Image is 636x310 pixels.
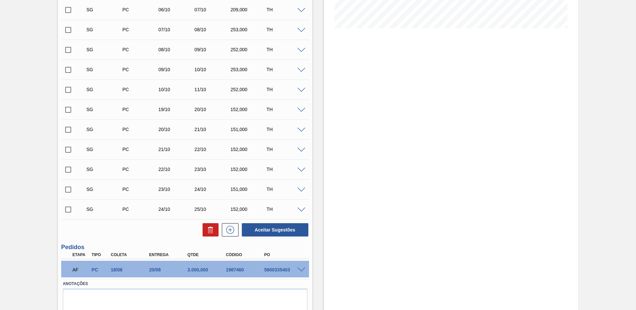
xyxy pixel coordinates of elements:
div: Pedido de Compra [121,7,161,12]
div: TH [265,67,305,72]
div: 24/10/2025 [193,187,233,192]
div: 252,000 [229,87,269,92]
div: Aguardando Faturamento [71,262,91,277]
div: Pedido de Compra [121,107,161,112]
div: 08/10/2025 [193,27,233,32]
div: 253,000 [229,67,269,72]
div: 07/10/2025 [193,7,233,12]
div: Pedido de Compra [121,187,161,192]
div: Sugestão Criada [85,27,125,32]
div: TH [265,147,305,152]
div: Pedido de Compra [121,87,161,92]
div: Sugestão Criada [85,127,125,132]
div: 18/08/2025 [109,267,152,272]
div: 152,000 [229,107,269,112]
div: Pedido de Compra [121,127,161,132]
div: Sugestão Criada [85,67,125,72]
div: Pedido de Compra [90,267,110,272]
div: Sugestão Criada [85,7,125,12]
div: Pedido de Compra [121,47,161,52]
div: 23/10/2025 [157,187,197,192]
div: 10/10/2025 [193,67,233,72]
div: Sugestão Criada [85,107,125,112]
div: 21/10/2025 [193,127,233,132]
div: Pedido de Compra [121,167,161,172]
div: Pedido de Compra [121,27,161,32]
div: 152,000 [229,147,269,152]
div: 23/10/2025 [193,167,233,172]
div: TH [265,167,305,172]
div: 11/10/2025 [193,87,233,92]
div: 08/10/2025 [157,47,197,52]
div: 09/10/2025 [157,67,197,72]
div: 24/10/2025 [157,207,197,212]
div: Aceitar Sugestões [238,223,309,237]
div: 19/10/2025 [157,107,197,112]
div: 20/10/2025 [157,127,197,132]
div: 209,000 [229,7,269,12]
div: 152,000 [229,207,269,212]
div: 1987460 [224,267,267,272]
div: Sugestão Criada [85,87,125,92]
div: TH [265,127,305,132]
div: Pedido de Compra [121,207,161,212]
div: TH [265,47,305,52]
div: Entrega [147,252,190,257]
div: TH [265,7,305,12]
div: TH [265,107,305,112]
div: 20/08/2025 [147,267,190,272]
div: 252,000 [229,47,269,52]
div: Sugestão Criada [85,207,125,212]
div: Qtde [186,252,229,257]
div: TH [265,187,305,192]
div: 10/10/2025 [157,87,197,92]
div: TH [265,87,305,92]
div: Sugestão Criada [85,167,125,172]
div: Coleta [109,252,152,257]
div: Sugestão Criada [85,147,125,152]
div: 151,000 [229,187,269,192]
div: Nova sugestão [219,223,238,236]
div: PO [262,252,305,257]
div: Excluir Sugestões [199,223,219,236]
div: Tipo [90,252,110,257]
div: 25/10/2025 [193,207,233,212]
h3: Pedidos [61,244,309,251]
div: Pedido de Compra [121,147,161,152]
div: 151,000 [229,127,269,132]
div: 21/10/2025 [157,147,197,152]
div: 22/10/2025 [193,147,233,152]
div: 20/10/2025 [193,107,233,112]
div: 3.000,000 [186,267,229,272]
div: TH [265,207,305,212]
div: 253,000 [229,27,269,32]
p: AF [73,267,89,272]
label: Anotações [63,279,307,289]
div: 22/10/2025 [157,167,197,172]
div: 09/10/2025 [193,47,233,52]
div: Sugestão Criada [85,187,125,192]
div: Sugestão Criada [85,47,125,52]
div: 5800335403 [262,267,305,272]
div: TH [265,27,305,32]
div: 152,000 [229,167,269,172]
button: Aceitar Sugestões [242,223,308,236]
div: 07/10/2025 [157,27,197,32]
div: Código [224,252,267,257]
div: Pedido de Compra [121,67,161,72]
div: Etapa [71,252,91,257]
div: 06/10/2025 [157,7,197,12]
